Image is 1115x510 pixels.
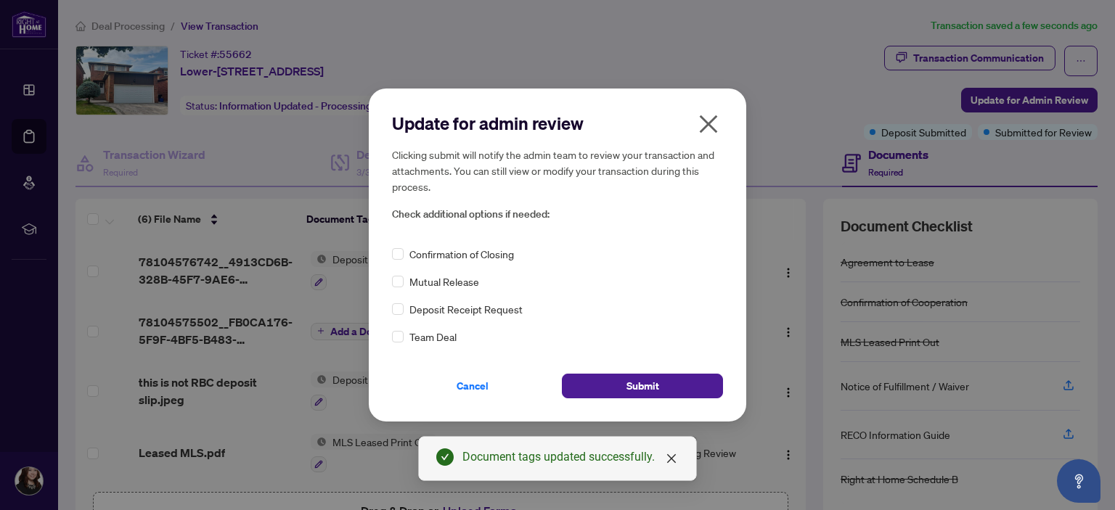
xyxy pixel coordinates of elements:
[697,112,720,136] span: close
[666,453,677,464] span: close
[462,448,679,466] div: Document tags updated successfully.
[409,246,514,262] span: Confirmation of Closing
[392,374,553,398] button: Cancel
[457,374,489,398] span: Cancel
[392,147,723,194] h5: Clicking submit will notify the admin team to review your transaction and attachments. You can st...
[409,329,457,345] span: Team Deal
[392,112,723,135] h2: Update for admin review
[392,206,723,223] span: Check additional options if needed:
[409,301,523,317] span: Deposit Receipt Request
[626,374,659,398] span: Submit
[436,448,454,466] span: check-circle
[562,374,723,398] button: Submit
[663,451,679,466] a: Close
[409,273,479,289] span: Mutual Release
[1057,459,1100,503] button: Open asap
